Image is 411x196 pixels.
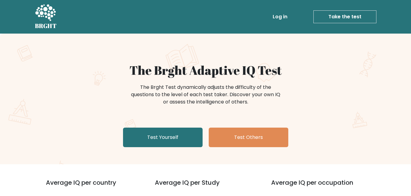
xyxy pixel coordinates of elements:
[56,63,355,78] h1: The Brght Adaptive IQ Test
[123,128,203,147] a: Test Yourself
[313,10,376,23] a: Take the test
[46,179,133,194] h3: Average IQ per country
[129,84,282,106] div: The Brght Test dynamically adjusts the difficulty of the questions to the level of each test take...
[155,179,256,194] h3: Average IQ per Study
[270,11,290,23] a: Log in
[271,179,373,194] h3: Average IQ per occupation
[35,22,57,30] h5: BRGHT
[209,128,288,147] a: Test Others
[35,2,57,31] a: BRGHT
